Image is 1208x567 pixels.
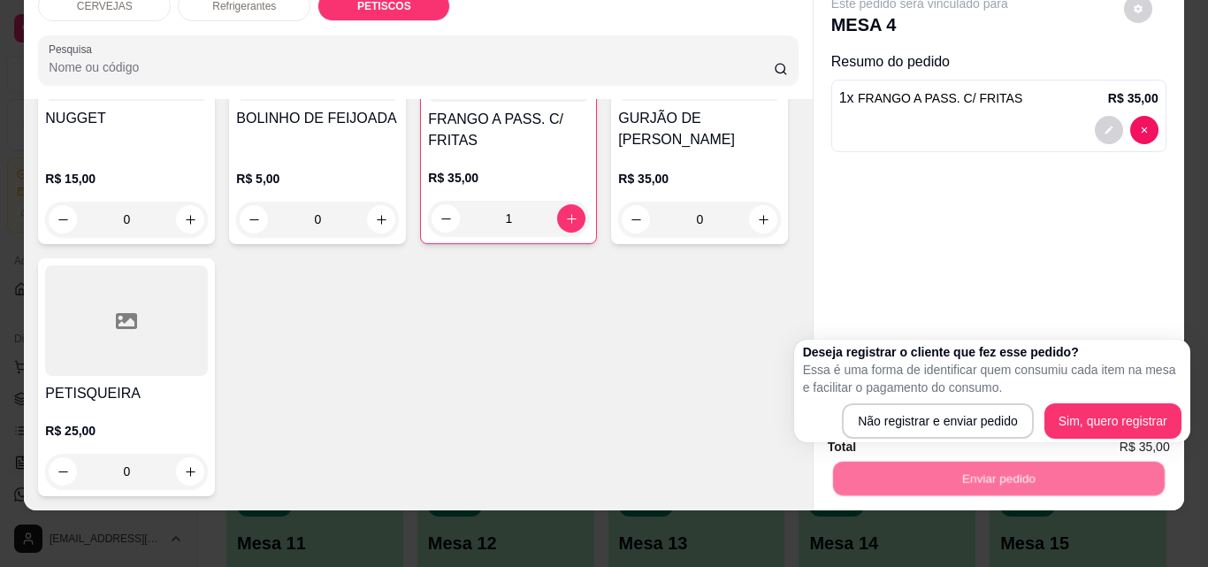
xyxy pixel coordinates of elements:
[49,205,77,234] button: decrease-product-quantity
[839,88,1023,109] p: 1 x
[45,170,208,188] p: R$ 15,00
[803,361,1181,396] p: Essa é uma forma de identificar quem consumiu cada item na mesa e facilitar o pagamento do consumo.
[622,205,650,234] button: decrease-product-quantity
[858,91,1022,105] span: FRANGO A PASS. C/ FRITAS
[1108,89,1158,107] p: R$ 35,00
[428,169,589,187] p: R$ 35,00
[1120,437,1170,456] span: R$ 35,00
[618,108,781,150] h4: GURJÃO DE [PERSON_NAME]
[432,204,460,233] button: decrease-product-quantity
[176,457,204,486] button: increase-product-quantity
[45,422,208,440] p: R$ 25,00
[45,383,208,404] h4: PETISQUEIRA
[803,343,1181,361] h2: Deseja registrar o cliente que fez esse pedido?
[240,205,268,234] button: decrease-product-quantity
[1130,116,1158,144] button: decrease-product-quantity
[828,440,856,454] strong: Total
[557,204,585,233] button: increase-product-quantity
[176,205,204,234] button: increase-product-quantity
[49,457,77,486] button: decrease-product-quantity
[1044,403,1181,439] button: Sim, quero registrar
[49,58,774,76] input: Pesquisa
[45,108,208,129] h4: NUGGET
[832,461,1164,495] button: Enviar pedido
[618,170,781,188] p: R$ 35,00
[842,403,1034,439] button: Não registrar e enviar pedido
[236,108,399,129] h4: BOLINHO DE FEIJOADA
[1095,116,1123,144] button: decrease-product-quantity
[236,170,399,188] p: R$ 5,00
[428,109,589,151] h4: FRANGO A PASS. C/ FRITAS
[831,12,1008,37] p: MESA 4
[367,205,395,234] button: increase-product-quantity
[49,42,98,57] label: Pesquisa
[749,205,777,234] button: increase-product-quantity
[831,51,1166,73] p: Resumo do pedido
